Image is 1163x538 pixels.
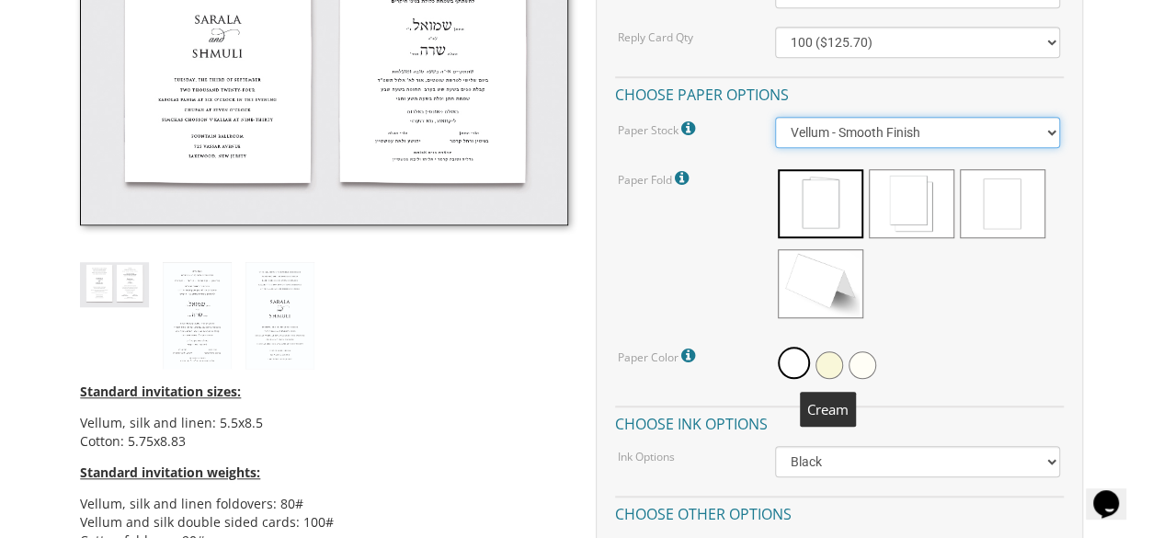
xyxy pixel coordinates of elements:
label: Paper Color [618,344,700,368]
li: Vellum, silk and linen: 5.5x8.5 [80,414,567,432]
li: Vellum, silk and linen foldovers: 80# [80,495,567,513]
img: style8_eng.jpg [245,262,314,369]
img: style8_heb.jpg [163,262,232,369]
label: Ink Options [618,449,675,464]
img: style8_thumb.jpg [80,262,149,307]
h4: Choose ink options [615,406,1064,438]
label: Reply Card Qty [618,29,693,45]
span: Standard invitation weights: [80,464,260,481]
li: Vellum and silk double sided cards: 100# [80,513,567,532]
label: Paper Fold [618,166,693,190]
span: Standard invitation sizes: [80,383,241,400]
iframe: chat widget [1086,464,1145,520]
label: Paper Stock [618,117,700,141]
li: Cotton: 5.75x8.83 [80,432,567,451]
h4: Choose other options [615,496,1064,528]
h4: Choose paper options [615,76,1064,109]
